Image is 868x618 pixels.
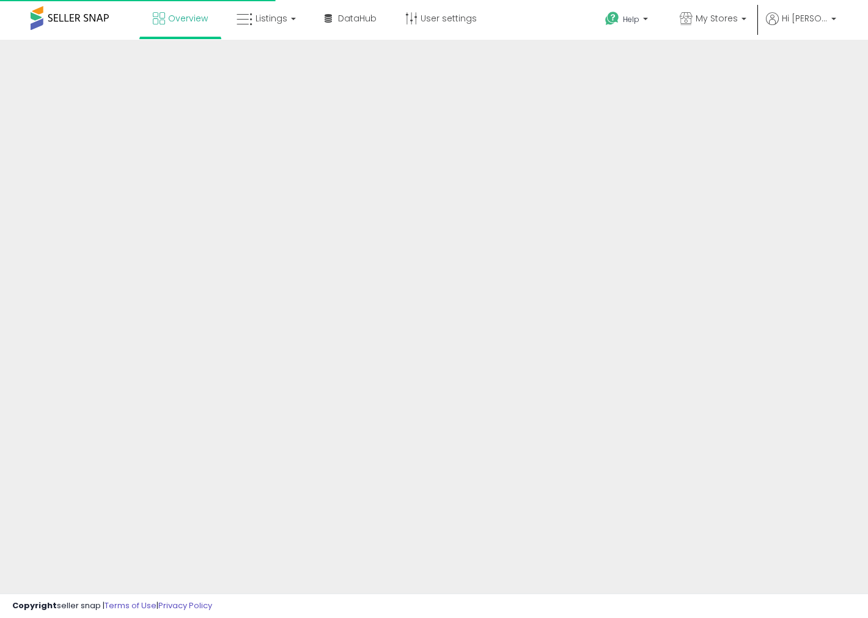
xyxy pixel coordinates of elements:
span: My Stores [696,12,738,24]
a: Help [595,2,660,40]
span: Hi [PERSON_NAME] [782,12,828,24]
span: Help [623,14,639,24]
span: DataHub [338,12,377,24]
i: Get Help [605,11,620,26]
span: Listings [256,12,287,24]
span: Overview [168,12,208,24]
a: Hi [PERSON_NAME] [766,12,836,40]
